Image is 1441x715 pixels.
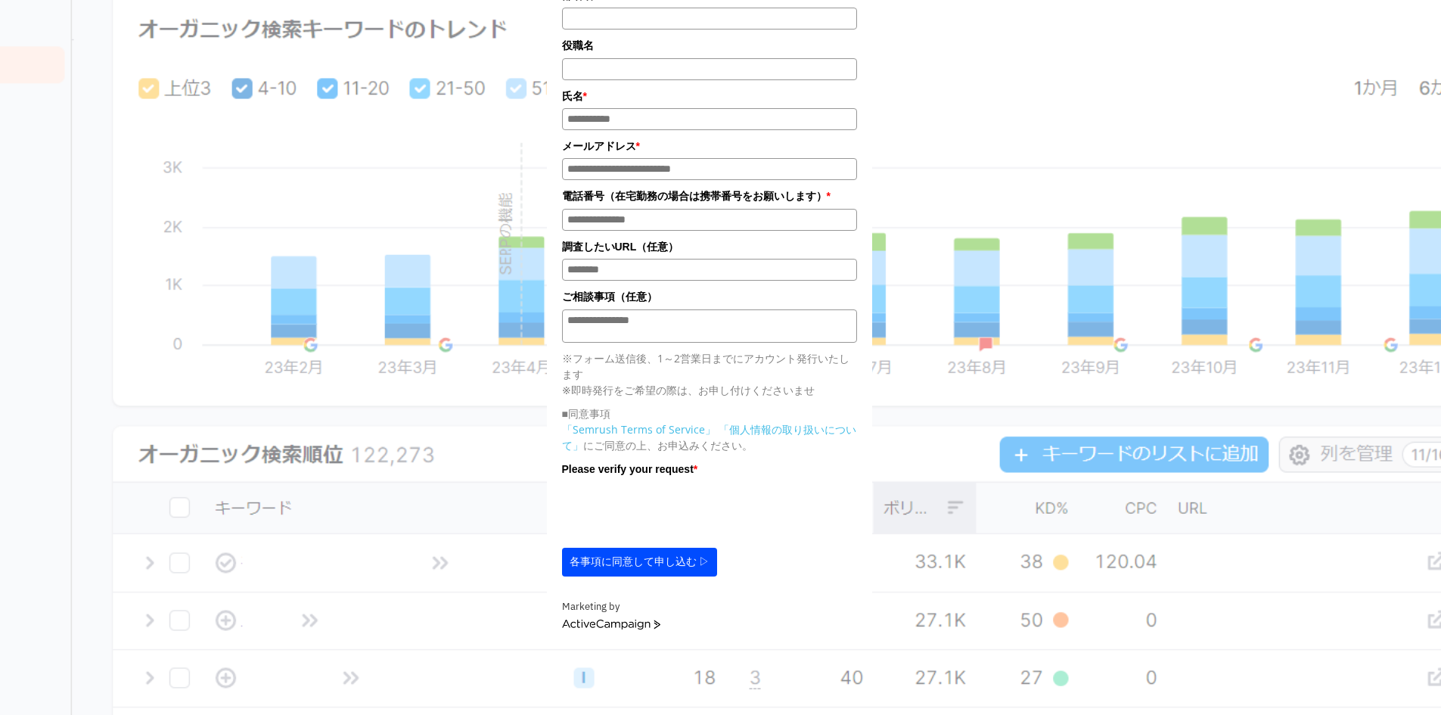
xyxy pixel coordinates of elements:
[562,481,792,540] iframe: reCAPTCHA
[562,422,856,452] a: 「個人情報の取り扱いについて」
[562,421,857,453] p: にご同意の上、お申込みください。
[562,461,857,477] label: Please verify your request
[562,288,857,305] label: ご相談事項（任意）
[562,406,857,421] p: ■同意事項
[1306,656,1424,698] iframe: Help widget launcher
[562,548,718,577] button: 各事項に同意して申し込む ▷
[562,422,716,437] a: 「Semrush Terms of Service」
[562,138,857,154] label: メールアドレス
[562,88,857,104] label: 氏名
[562,599,857,615] div: Marketing by
[562,188,857,204] label: 電話番号（在宅勤務の場合は携帯番号をお願いします）
[562,238,857,255] label: 調査したいURL（任意）
[562,37,857,54] label: 役職名
[562,350,857,398] p: ※フォーム送信後、1～2営業日までにアカウント発行いたします ※即時発行をご希望の際は、お申し付けくださいませ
